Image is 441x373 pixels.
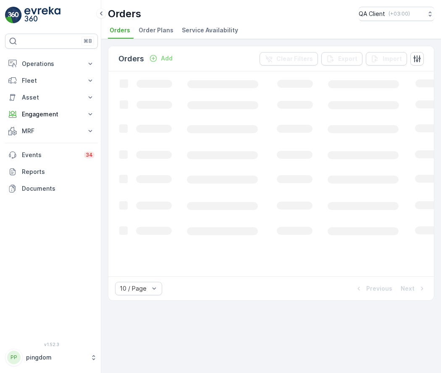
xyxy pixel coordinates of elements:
[22,168,94,176] p: Reports
[86,152,93,158] p: 34
[5,89,98,106] button: Asset
[24,7,60,24] img: logo_light-DOdMpM7g.png
[354,284,393,294] button: Previous
[182,26,238,34] span: Service Availability
[388,11,410,17] p: ( +03:00 )
[7,351,21,364] div: PP
[359,7,434,21] button: QA Client(+03:00)
[5,147,98,163] a: Events34
[5,163,98,180] a: Reports
[84,38,92,45] p: ⌘B
[22,93,81,102] p: Asset
[110,26,130,34] span: Orders
[338,55,357,63] p: Export
[401,284,415,293] p: Next
[22,184,94,193] p: Documents
[5,72,98,89] button: Fleet
[22,110,81,118] p: Engagement
[5,349,98,366] button: PPpingdom
[276,55,313,63] p: Clear Filters
[5,7,22,24] img: logo
[400,284,427,294] button: Next
[383,55,402,63] p: Import
[366,284,392,293] p: Previous
[5,180,98,197] a: Documents
[321,52,362,66] button: Export
[260,52,318,66] button: Clear Filters
[22,127,81,135] p: MRF
[26,353,86,362] p: pingdom
[108,7,141,21] p: Orders
[22,60,81,68] p: Operations
[5,342,98,347] span: v 1.52.3
[146,53,176,63] button: Add
[5,123,98,139] button: MRF
[22,76,81,85] p: Fleet
[22,151,79,159] p: Events
[139,26,173,34] span: Order Plans
[366,52,407,66] button: Import
[161,54,173,63] p: Add
[359,10,385,18] p: QA Client
[5,106,98,123] button: Engagement
[118,53,144,65] p: Orders
[5,55,98,72] button: Operations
